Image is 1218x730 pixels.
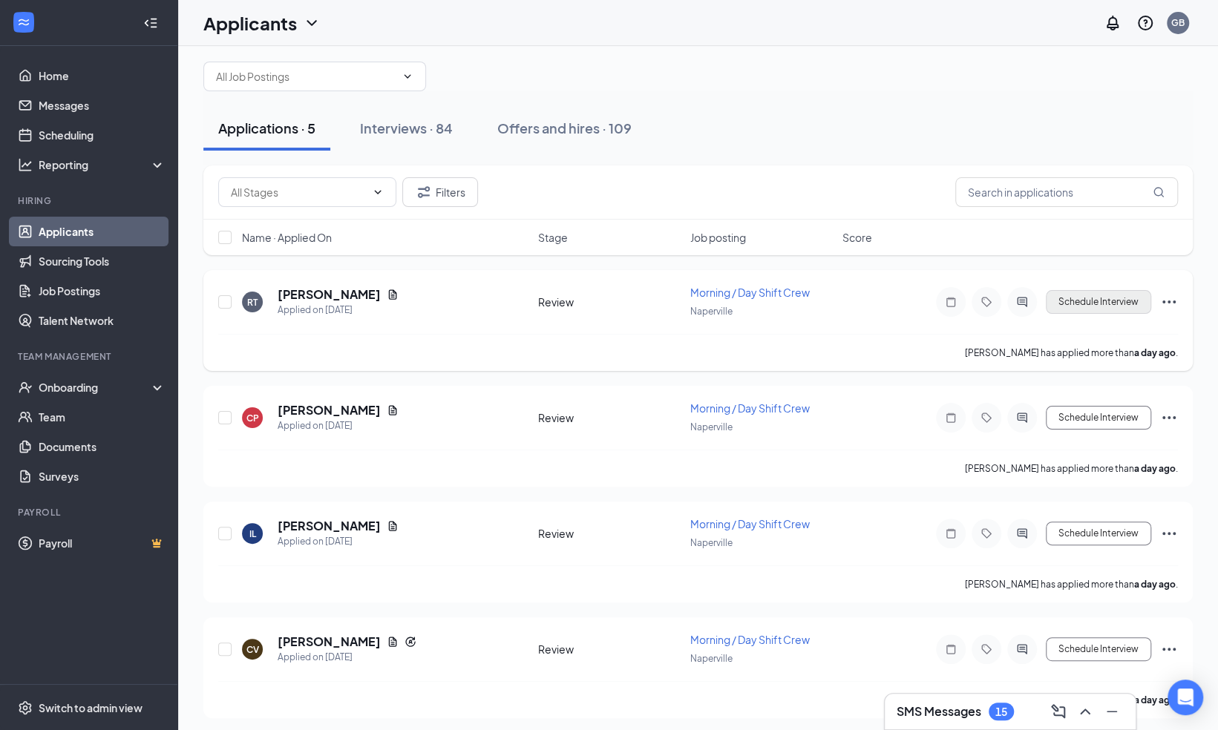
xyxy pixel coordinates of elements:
a: Team [39,402,166,432]
svg: Note [942,527,960,539]
input: All Stages [231,184,366,200]
svg: Document [387,404,399,416]
span: Job posting [690,230,746,245]
div: Interviews · 84 [360,119,453,137]
svg: Tag [978,643,995,655]
svg: ChevronUp [1076,703,1094,720]
svg: Document [387,289,399,300]
svg: Reapply [405,636,416,648]
span: Naperville [690,421,733,433]
svg: ActiveChat [1013,643,1031,655]
h3: SMS Messages [897,703,981,720]
div: Onboarding [39,380,153,395]
div: Team Management [18,350,163,363]
p: [PERSON_NAME] has applied more than . [965,578,1178,591]
div: 15 [995,706,1007,718]
svg: MagnifyingGlass [1153,186,1165,198]
button: Schedule Interview [1046,637,1151,661]
div: Applied on [DATE] [278,650,416,665]
button: Filter Filters [402,177,478,207]
svg: Tag [978,527,995,539]
div: Review [538,526,681,541]
button: ChevronUp [1073,700,1097,723]
a: Sourcing Tools [39,246,166,276]
div: Applied on [DATE] [278,303,399,318]
svg: Note [942,296,960,308]
div: GB [1171,16,1185,29]
span: Name · Applied On [242,230,332,245]
div: CV [246,643,259,656]
div: Reporting [39,157,166,172]
h5: [PERSON_NAME] [278,402,381,418]
input: All Job Postings [216,68,396,85]
div: Review [538,295,681,309]
button: Schedule Interview [1046,290,1151,314]
h1: Applicants [203,10,297,36]
input: Search in applications [955,177,1178,207]
button: Schedule Interview [1046,406,1151,430]
h5: [PERSON_NAME] [278,286,381,303]
svg: ActiveChat [1013,527,1031,539]
svg: Ellipses [1160,640,1178,658]
a: Documents [39,432,166,461]
svg: ChevronDown [372,186,384,198]
svg: ChevronDown [402,70,413,82]
span: Morning / Day Shift Crew [690,401,810,415]
a: Talent Network [39,306,166,335]
a: Messages [39,91,166,120]
div: Applied on [DATE] [278,418,399,433]
button: Schedule Interview [1046,522,1151,545]
span: Stage [538,230,568,245]
div: CP [246,412,259,424]
svg: Tag [978,412,995,424]
svg: ActiveChat [1013,296,1031,308]
div: Applied on [DATE] [278,534,399,549]
div: Hiring [18,194,163,207]
span: Naperville [690,653,733,664]
svg: Document [387,636,399,648]
div: Review [538,410,681,425]
span: Morning / Day Shift Crew [690,286,810,299]
b: a day ago [1134,579,1176,590]
svg: Collapse [143,16,158,30]
svg: Note [942,412,960,424]
div: Applications · 5 [218,119,315,137]
b: a day ago [1134,347,1176,358]
button: ComposeMessage [1047,700,1070,723]
a: Applicants [39,217,166,246]
a: Job Postings [39,276,166,306]
span: Morning / Day Shift Crew [690,517,810,530]
svg: Notifications [1104,14,1122,32]
svg: Document [387,520,399,532]
svg: Minimize [1103,703,1121,720]
a: Surveys [39,461,166,491]
svg: UserCheck [18,380,33,395]
div: Switch to admin view [39,700,143,715]
svg: Ellipses [1160,293,1178,311]
a: Scheduling [39,120,166,150]
svg: Ellipses [1160,525,1178,542]
svg: Tag [978,296,995,308]
span: Naperville [690,306,733,317]
svg: Note [942,643,960,655]
svg: Settings [18,700,33,715]
svg: Analysis [18,157,33,172]
svg: QuestionInfo [1136,14,1154,32]
svg: Ellipses [1160,409,1178,427]
p: [PERSON_NAME] has applied more than . [965,346,1178,359]
button: Minimize [1100,700,1124,723]
b: a day ago [1134,463,1176,474]
div: Review [538,642,681,657]
div: Offers and hires · 109 [497,119,632,137]
svg: ChevronDown [303,14,321,32]
h5: [PERSON_NAME] [278,518,381,534]
p: [PERSON_NAME] has applied more than . [965,462,1178,475]
svg: Filter [415,183,433,201]
div: Open Intercom Messenger [1168,680,1203,715]
svg: ActiveChat [1013,412,1031,424]
span: Naperville [690,537,733,548]
b: a day ago [1134,694,1176,706]
div: RT [247,296,258,309]
a: PayrollCrown [39,528,166,558]
svg: ComposeMessage [1050,703,1067,720]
